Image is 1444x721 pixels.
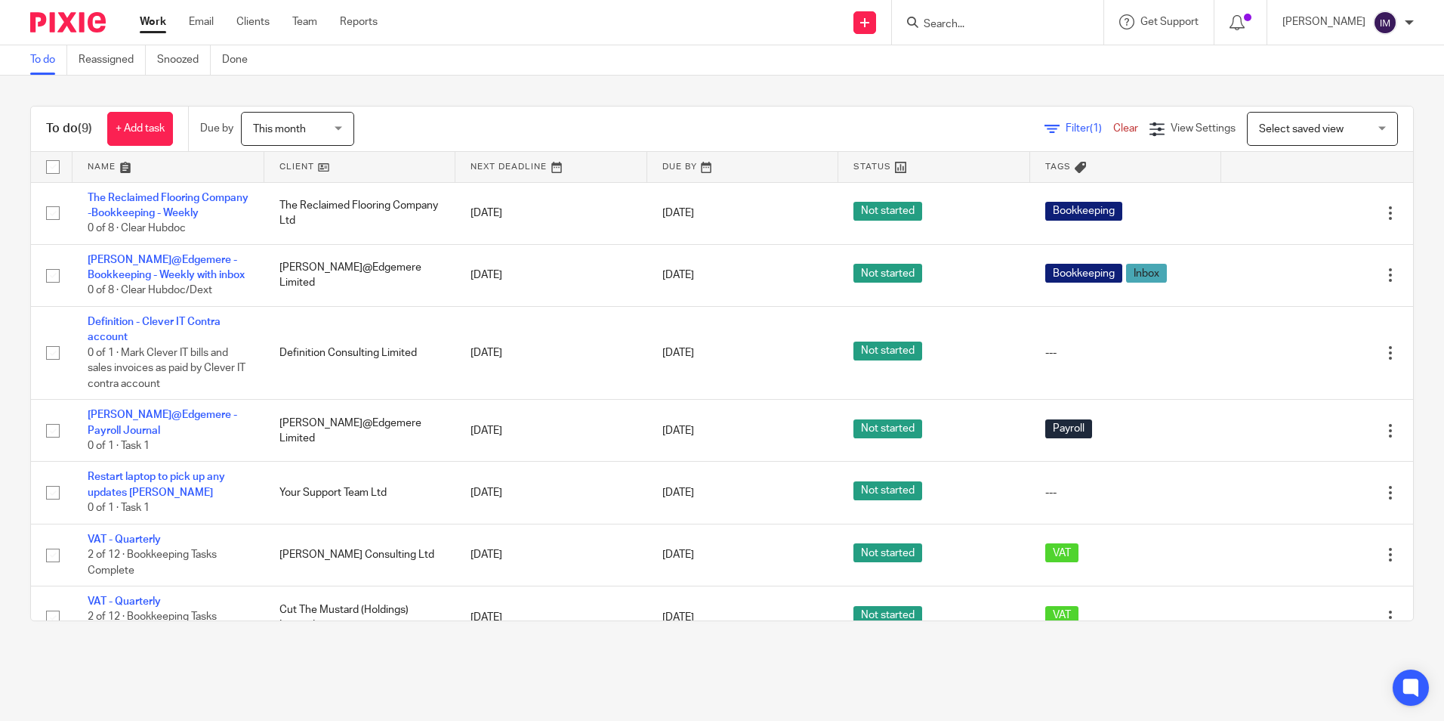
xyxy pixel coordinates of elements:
span: [DATE] [662,270,694,280]
a: VAT - Quarterly [88,596,161,607]
span: Inbox [1126,264,1167,283]
span: Not started [853,202,922,221]
span: [DATE] [662,612,694,623]
h1: To do [46,121,92,137]
a: To do [30,45,67,75]
a: Clear [1113,123,1138,134]
span: Not started [853,543,922,562]
td: [DATE] [455,400,647,462]
span: Not started [853,264,922,283]
a: Clients [236,14,270,29]
span: Select saved view [1259,124,1344,135]
a: The Reclaimed Flooring Company -Bookkeeping - Weekly [88,193,248,218]
a: Team [292,14,317,29]
td: Cut The Mustard (Holdings) Limited [264,586,456,648]
a: Work [140,14,166,29]
a: [PERSON_NAME]@Edgemere - Bookkeeping - Weekly with inbox [88,255,245,280]
td: [DATE] [455,586,647,648]
a: Reports [340,14,378,29]
td: [PERSON_NAME] Consulting Ltd [264,524,456,586]
span: 0 of 8 · Clear Hubdoc [88,223,186,234]
span: (9) [78,122,92,135]
div: --- [1045,485,1207,500]
span: Not started [853,481,922,500]
span: VAT [1045,606,1078,625]
img: Pixie [30,12,106,32]
span: 0 of 1 · Task 1 [88,441,150,451]
a: Definition - Clever IT Contra account [88,317,221,342]
span: Bookkeeping [1045,264,1122,283]
td: [DATE] [455,524,647,586]
td: The Reclaimed Flooring Company Ltd [264,182,456,244]
span: 2 of 12 · Bookkeeping Tasks Complete [88,549,217,576]
input: Search [922,18,1058,32]
span: VAT [1045,543,1078,562]
span: 2 of 12 · Bookkeeping Tasks Complete [88,612,217,639]
a: + Add task [107,112,173,146]
span: [DATE] [662,425,694,436]
a: VAT - Quarterly [88,534,161,545]
span: [DATE] [662,208,694,218]
span: 0 of 1 · Mark Clever IT bills and sales invoices as paid by Clever IT contra account [88,348,245,389]
span: Tags [1045,162,1071,171]
td: [DATE] [455,244,647,306]
span: This month [253,124,306,135]
a: Restart laptop to pick up any updates [PERSON_NAME] [88,472,225,497]
td: [DATE] [455,306,647,399]
span: Filter [1066,123,1113,134]
td: Definition Consulting Limited [264,306,456,399]
a: [PERSON_NAME]@Edgemere - Payroll Journal [88,410,237,435]
a: Reassigned [79,45,146,75]
span: [DATE] [662,348,694,358]
div: --- [1045,345,1207,360]
span: (1) [1090,123,1102,134]
span: [DATE] [662,549,694,560]
span: 0 of 1 · Task 1 [88,503,150,513]
td: Your Support Team Ltd [264,462,456,524]
td: [PERSON_NAME]@Edgemere Limited [264,244,456,306]
span: Get Support [1140,17,1199,27]
td: [DATE] [455,182,647,244]
a: Email [189,14,214,29]
span: 0 of 8 · Clear Hubdoc/Dext [88,286,212,296]
span: Not started [853,606,922,625]
span: Not started [853,342,922,360]
img: svg%3E [1373,11,1397,35]
td: [PERSON_NAME]@Edgemere Limited [264,400,456,462]
span: [DATE] [662,487,694,498]
p: Due by [200,121,233,136]
p: [PERSON_NAME] [1282,14,1365,29]
span: Payroll [1045,419,1092,438]
span: Not started [853,419,922,438]
a: Done [222,45,259,75]
span: View Settings [1171,123,1236,134]
a: Snoozed [157,45,211,75]
span: Bookkeeping [1045,202,1122,221]
td: [DATE] [455,462,647,524]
